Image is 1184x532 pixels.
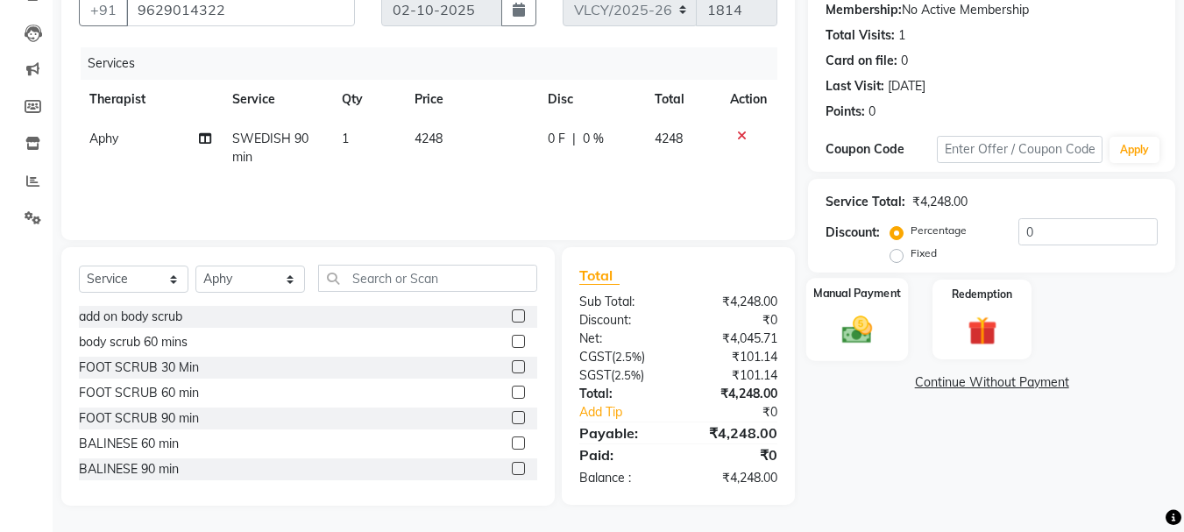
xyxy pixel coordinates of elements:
div: ₹0 [698,403,791,422]
a: Add Tip [566,403,697,422]
div: [DATE] [888,77,925,96]
div: Total Visits: [826,26,895,45]
label: Fixed [911,245,937,261]
div: ₹4,248.00 [678,422,791,443]
span: 4248 [655,131,683,146]
span: SGST [579,367,611,383]
div: 0 [869,103,876,121]
div: Last Visit: [826,77,884,96]
div: Balance : [566,469,678,487]
span: 1 [342,131,349,146]
span: SWEDISH 90 min [232,131,308,165]
th: Therapist [79,80,222,119]
input: Search or Scan [318,265,537,292]
div: 1 [898,26,905,45]
div: ₹101.14 [678,348,791,366]
div: add on body scrub [79,308,182,326]
button: Apply [1110,137,1159,163]
div: Card on file: [826,52,897,70]
div: ₹4,248.00 [912,193,968,211]
span: 2.5% [614,368,641,382]
div: Payable: [566,422,678,443]
th: Qty [331,80,404,119]
th: Total [644,80,720,119]
div: ₹101.14 [678,366,791,385]
span: 2.5% [615,350,642,364]
th: Action [720,80,777,119]
div: ₹0 [678,444,791,465]
span: 0 % [583,130,604,148]
span: CGST [579,349,612,365]
div: Discount: [566,311,678,330]
th: Service [222,80,331,119]
div: BALINESE 60 min [79,435,179,453]
div: Paid: [566,444,678,465]
div: ( ) [566,348,678,366]
div: Net: [566,330,678,348]
label: Percentage [911,223,967,238]
div: ₹4,248.00 [678,385,791,403]
div: ( ) [566,366,678,385]
div: ₹4,045.71 [678,330,791,348]
div: FOOT SCRUB 60 min [79,384,199,402]
div: Points: [826,103,865,121]
span: 0 F [548,130,565,148]
div: FOOT SCRUB 90 min [79,409,199,428]
label: Redemption [952,287,1012,302]
img: _gift.svg [959,313,1006,349]
div: Sub Total: [566,293,678,311]
label: Manual Payment [813,285,901,301]
th: Price [404,80,538,119]
span: 4248 [415,131,443,146]
div: BALINESE 90 min [79,460,179,479]
span: Aphy [89,131,118,146]
img: _cash.svg [833,312,882,347]
div: Total: [566,385,678,403]
div: ₹0 [678,311,791,330]
div: No Active Membership [826,1,1158,19]
input: Enter Offer / Coupon Code [937,136,1102,163]
div: FOOT SCRUB 30 Min [79,358,199,377]
div: Services [81,47,791,80]
div: ₹4,248.00 [678,293,791,311]
span: | [572,130,576,148]
div: body scrub 60 mins [79,333,188,351]
span: Total [579,266,620,285]
th: Disc [537,80,644,119]
div: ₹4,248.00 [678,469,791,487]
div: Membership: [826,1,902,19]
a: Continue Without Payment [812,373,1172,392]
div: Service Total: [826,193,905,211]
div: Coupon Code [826,140,936,159]
div: Discount: [826,223,880,242]
div: 0 [901,52,908,70]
